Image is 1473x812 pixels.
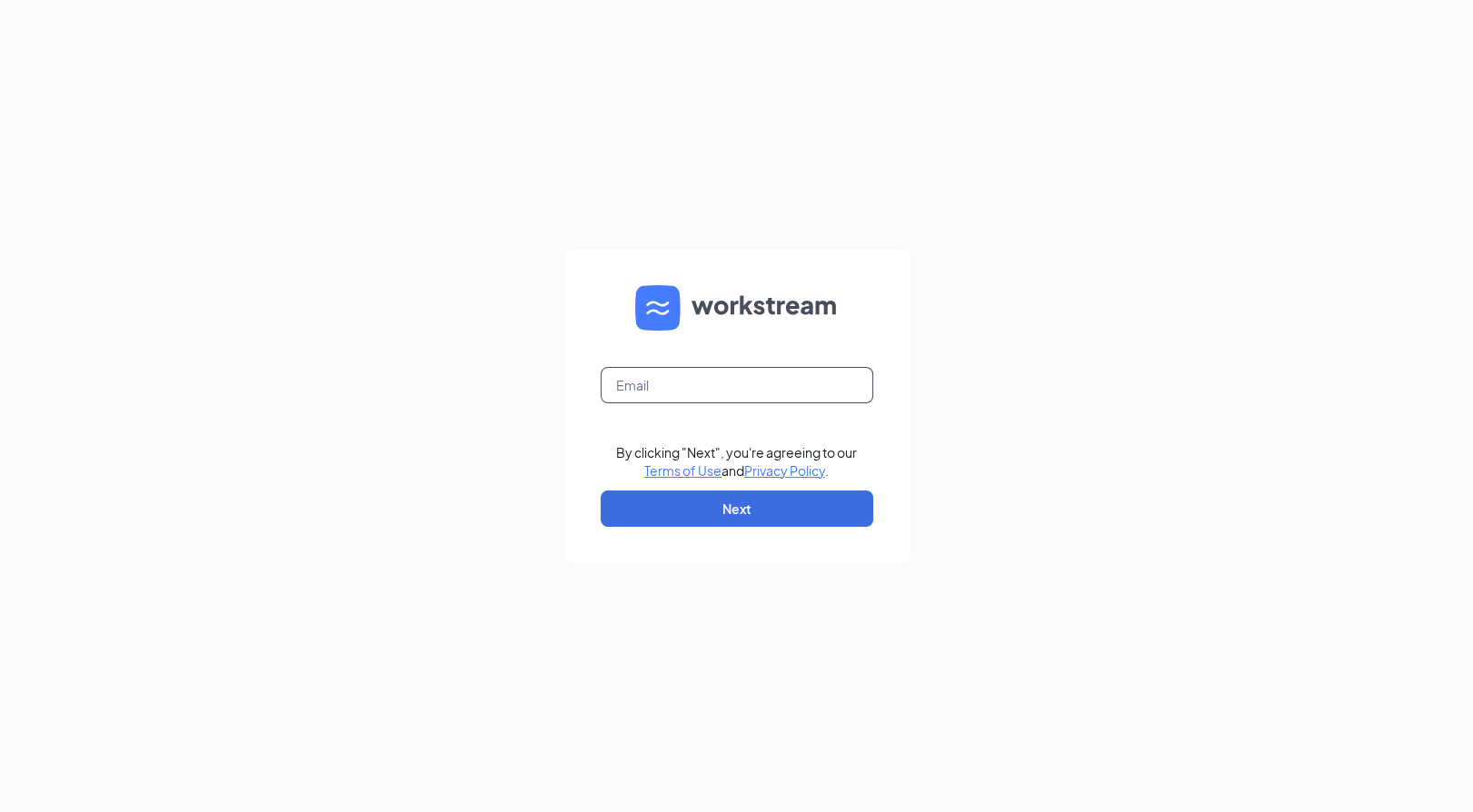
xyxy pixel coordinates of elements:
[601,490,873,527] button: Next
[635,285,839,331] img: WS logo and Workstream text
[616,443,857,480] div: By clicking "Next", you're agreeing to our and .
[744,462,825,479] a: Privacy Policy
[601,367,873,403] input: Email
[644,462,722,479] a: Terms of Use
